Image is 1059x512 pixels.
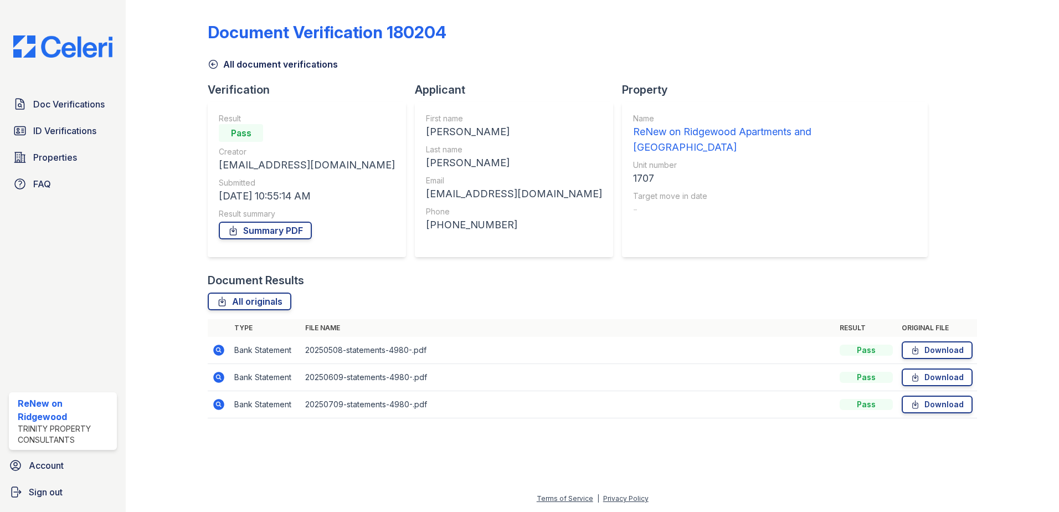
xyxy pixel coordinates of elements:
[301,364,835,391] td: 20250609-statements-4980-.pdf
[9,173,117,195] a: FAQ
[633,160,917,171] div: Unit number
[219,208,395,219] div: Result summary
[301,337,835,364] td: 20250508-statements-4980-.pdf
[633,171,917,186] div: 1707
[897,319,977,337] th: Original file
[208,22,446,42] div: Document Verification 180204
[18,397,112,423] div: ReNew on Ridgewood
[633,191,917,202] div: Target move in date
[230,319,301,337] th: Type
[219,222,312,239] a: Summary PDF
[603,494,649,503] a: Privacy Policy
[633,113,917,155] a: Name ReNew on Ridgewood Apartments and [GEOGRAPHIC_DATA]
[33,98,105,111] span: Doc Verifications
[835,319,897,337] th: Result
[426,144,602,155] div: Last name
[426,155,602,171] div: [PERSON_NAME]
[208,273,304,288] div: Document Results
[622,82,937,98] div: Property
[597,494,599,503] div: |
[29,459,64,472] span: Account
[9,93,117,115] a: Doc Verifications
[208,293,291,310] a: All originals
[633,202,917,217] div: -
[426,175,602,186] div: Email
[840,345,893,356] div: Pass
[208,58,338,71] a: All document verifications
[219,177,395,188] div: Submitted
[33,177,51,191] span: FAQ
[840,372,893,383] div: Pass
[219,188,395,204] div: [DATE] 10:55:14 AM
[301,391,835,418] td: 20250709-statements-4980-.pdf
[301,319,835,337] th: File name
[426,186,602,202] div: [EMAIL_ADDRESS][DOMAIN_NAME]
[1012,468,1048,501] iframe: chat widget
[9,120,117,142] a: ID Verifications
[415,82,622,98] div: Applicant
[219,113,395,124] div: Result
[902,341,973,359] a: Download
[4,481,121,503] a: Sign out
[902,396,973,413] a: Download
[33,151,77,164] span: Properties
[426,124,602,140] div: [PERSON_NAME]
[9,146,117,168] a: Properties
[4,35,121,58] img: CE_Logo_Blue-a8612792a0a2168367f1c8372b55b34899dd931a85d93a1a3d3e32e68fde9ad4.png
[219,146,395,157] div: Creator
[230,337,301,364] td: Bank Statement
[208,82,415,98] div: Verification
[426,113,602,124] div: First name
[219,124,263,142] div: Pass
[230,364,301,391] td: Bank Statement
[29,485,63,499] span: Sign out
[33,124,96,137] span: ID Verifications
[4,454,121,477] a: Account
[18,423,112,446] div: Trinity Property Consultants
[902,368,973,386] a: Download
[426,217,602,233] div: [PHONE_NUMBER]
[219,157,395,173] div: [EMAIL_ADDRESS][DOMAIN_NAME]
[426,206,602,217] div: Phone
[230,391,301,418] td: Bank Statement
[840,399,893,410] div: Pass
[633,124,917,155] div: ReNew on Ridgewood Apartments and [GEOGRAPHIC_DATA]
[537,494,593,503] a: Terms of Service
[633,113,917,124] div: Name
